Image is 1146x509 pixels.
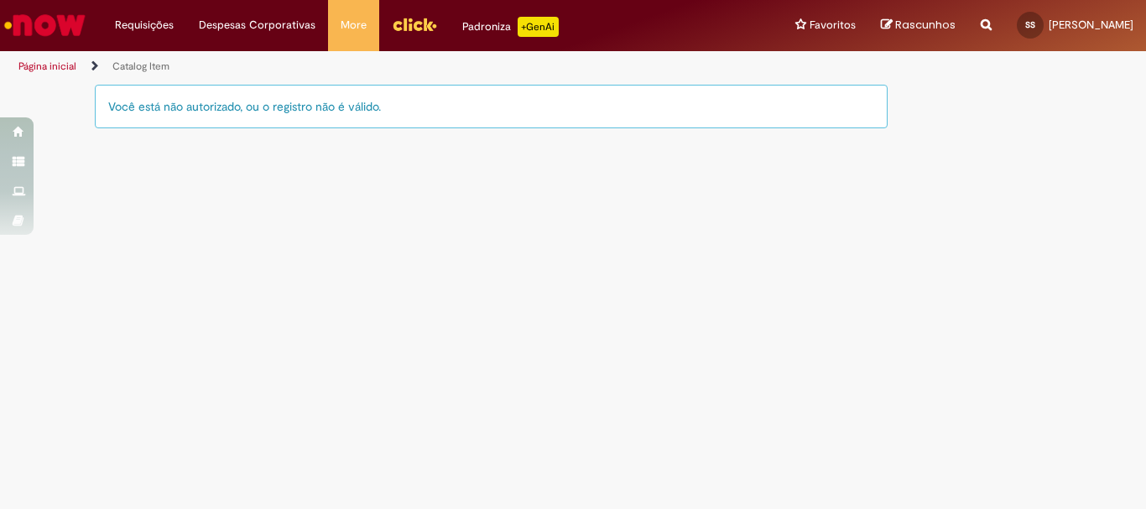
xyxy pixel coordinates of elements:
div: Você está não autorizado, ou o registro não é válido. [95,85,888,128]
img: click_logo_yellow_360x200.png [392,12,437,37]
div: Padroniza [462,17,559,37]
span: Favoritos [810,17,856,34]
span: More [341,17,367,34]
span: Requisições [115,17,174,34]
p: +GenAi [518,17,559,37]
span: Despesas Corporativas [199,17,315,34]
a: Rascunhos [881,18,956,34]
img: ServiceNow [2,8,88,42]
ul: Trilhas de página [13,51,752,82]
span: Rascunhos [895,17,956,33]
span: [PERSON_NAME] [1049,18,1133,32]
span: SS [1025,19,1035,30]
a: Catalog Item [112,60,169,73]
a: Página inicial [18,60,76,73]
